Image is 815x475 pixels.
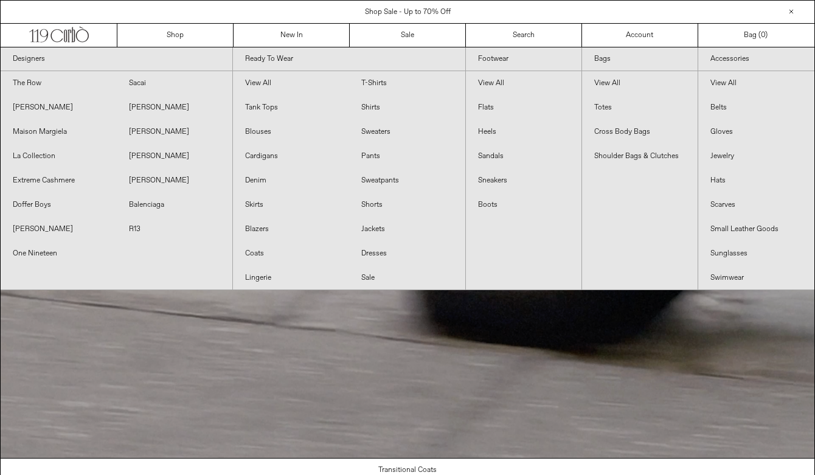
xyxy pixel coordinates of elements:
a: Small Leather Goods [698,217,814,241]
a: Pants [349,144,465,168]
a: Balenciaga [117,193,233,217]
a: [PERSON_NAME] [117,95,233,120]
a: [PERSON_NAME] [1,95,117,120]
a: Shop Sale - Up to 70% Off [365,7,451,17]
a: Boots [466,193,581,217]
a: View All [466,71,581,95]
a: Skirts [233,193,349,217]
a: Coats [233,241,349,266]
a: Account [582,24,698,47]
a: T-Shirts [349,71,465,95]
a: Lingerie [233,266,349,290]
a: Sale [349,266,465,290]
a: Shoulder Bags & Clutches [582,144,698,168]
a: Doffer Boys [1,193,117,217]
a: Sweaters [349,120,465,144]
a: Your browser does not support the video tag. [1,451,814,461]
a: View All [582,71,698,95]
a: Sweatpants [349,168,465,193]
a: The Row [1,71,117,95]
a: [PERSON_NAME] [117,144,233,168]
a: Totes [582,95,698,120]
a: Sneakers [466,168,581,193]
a: Search [466,24,582,47]
a: Designers [1,47,232,71]
a: [PERSON_NAME] [1,217,117,241]
a: Shirts [349,95,465,120]
a: View All [698,71,814,95]
a: Sacai [117,71,233,95]
a: [PERSON_NAME] [117,120,233,144]
a: Sale [350,24,466,47]
a: Dresses [349,241,465,266]
a: R13 [117,217,233,241]
a: Sunglasses [698,241,814,266]
a: Shorts [349,193,465,217]
a: Jewelry [698,144,814,168]
a: Bag () [698,24,814,47]
a: Heels [466,120,581,144]
a: Cross Body Bags [582,120,698,144]
a: Blouses [233,120,349,144]
a: Footwear [466,47,581,71]
a: [PERSON_NAME] [117,168,233,193]
a: Scarves [698,193,814,217]
a: Flats [466,95,581,120]
span: 0 [761,30,765,40]
a: View All [233,71,349,95]
a: Extreme Cashmere [1,168,117,193]
a: Jackets [349,217,465,241]
a: New In [234,24,350,47]
a: Bags [582,47,698,71]
a: Denim [233,168,349,193]
a: La Collection [1,144,117,168]
a: Ready To Wear [233,47,465,71]
a: Blazers [233,217,349,241]
a: Gloves [698,120,814,144]
a: Sandals [466,144,581,168]
a: One Nineteen [1,241,117,266]
a: Tank Tops [233,95,349,120]
a: Belts [698,95,814,120]
span: ) [761,30,768,41]
a: Maison Margiela [1,120,117,144]
a: Swimwear [698,266,814,290]
a: Cardigans [233,144,349,168]
a: Hats [698,168,814,193]
a: Accessories [698,47,814,71]
a: Shop [117,24,234,47]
